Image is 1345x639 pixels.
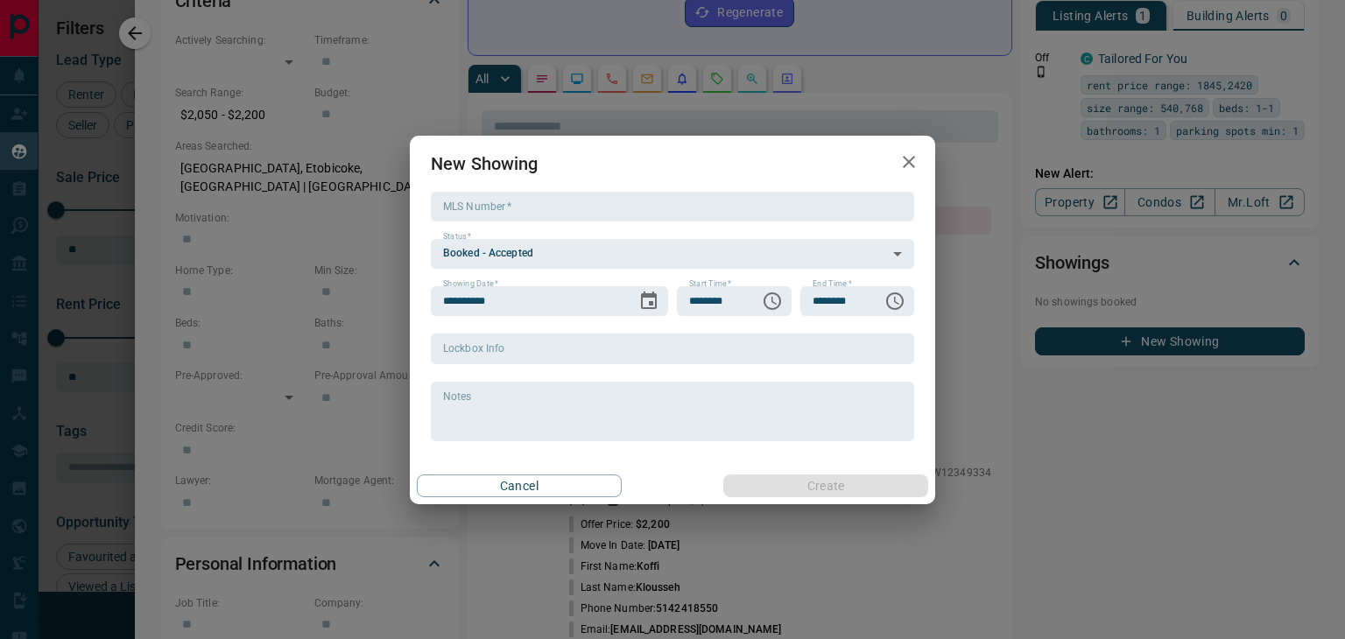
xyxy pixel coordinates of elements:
button: Choose time, selected time is 7:00 PM [877,284,912,319]
button: Choose time, selected time is 6:00 PM [755,284,790,319]
div: Booked - Accepted [431,239,914,269]
label: Start Time [689,278,731,290]
h2: New Showing [410,136,560,192]
button: Choose date, selected date is Aug 18, 2025 [631,284,666,319]
label: Status [443,231,471,242]
button: Cancel [417,474,622,497]
label: Showing Date [443,278,498,290]
label: End Time [813,278,851,290]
